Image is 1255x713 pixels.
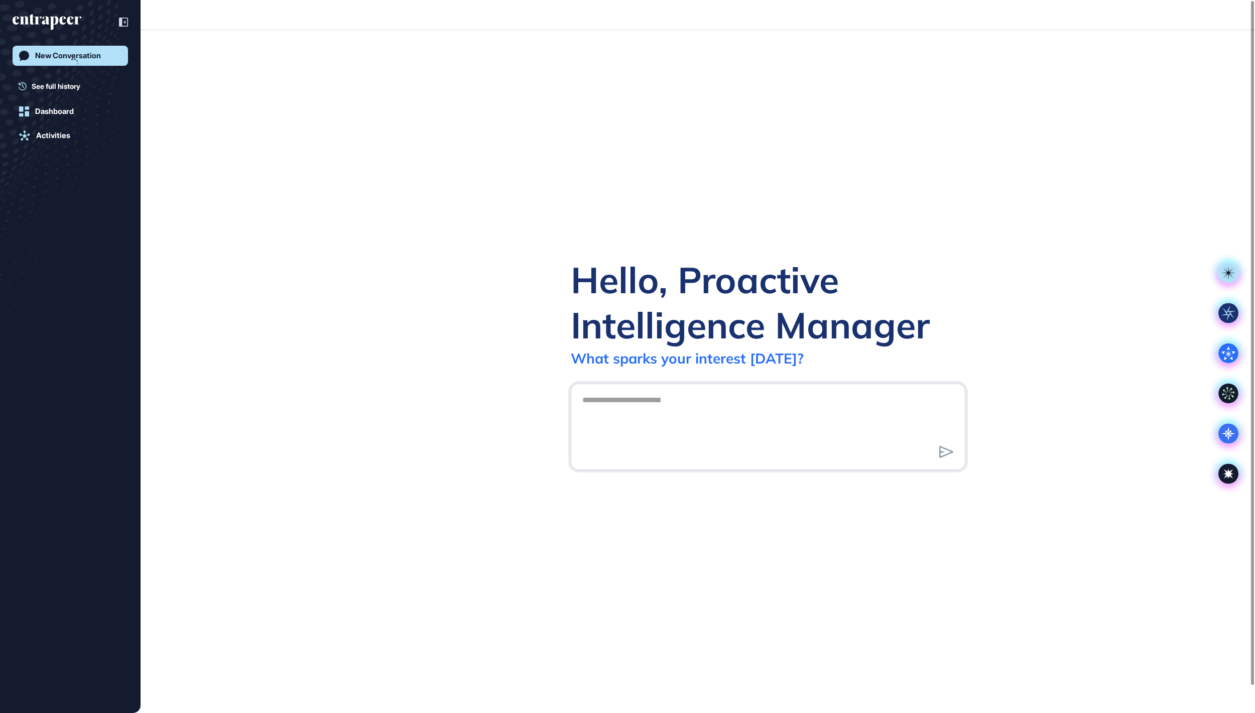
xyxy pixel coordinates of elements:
div: What sparks your interest [DATE]? [571,349,804,367]
div: New Conversation [35,51,101,60]
a: Dashboard [13,101,128,122]
a: New Conversation [13,46,128,66]
a: See full history [19,81,128,91]
span: See full history [32,81,80,91]
div: Activities [36,131,70,140]
div: Dashboard [35,107,74,116]
a: Activities [13,126,128,146]
div: Hello, Proactive Intelligence Manager [571,257,965,347]
div: entrapeer-logo [13,14,81,30]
